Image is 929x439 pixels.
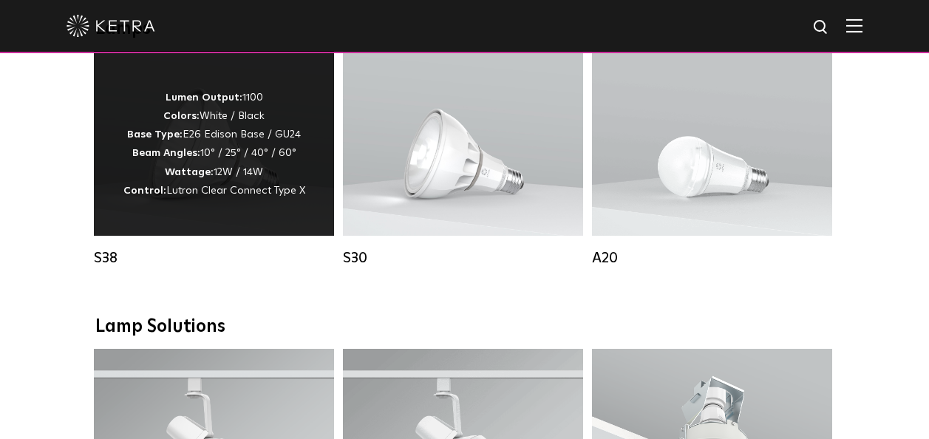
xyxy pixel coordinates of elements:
[343,249,583,267] div: S30
[163,111,200,121] strong: Colors:
[95,316,834,338] div: Lamp Solutions
[123,89,305,200] p: 1100 White / Black E26 Edison Base / GU24 10° / 25° / 40° / 60° 12W / 14W
[343,51,583,267] a: S30 Lumen Output:1100Colors:White / BlackBase Type:E26 Edison Base / GU24Beam Angles:15° / 25° / ...
[67,15,155,37] img: ketra-logo-2019-white
[127,129,183,140] strong: Base Type:
[846,18,862,33] img: Hamburger%20Nav.svg
[166,92,242,103] strong: Lumen Output:
[123,186,166,196] strong: Control:
[812,18,831,37] img: search icon
[592,51,832,267] a: A20 Lumen Output:600 / 800Colors:White / BlackBase Type:E26 Edison Base / GU24Beam Angles:Omni-Di...
[166,186,305,196] span: Lutron Clear Connect Type X
[165,167,214,177] strong: Wattage:
[132,148,200,158] strong: Beam Angles:
[94,249,334,267] div: S38
[592,249,832,267] div: A20
[94,51,334,267] a: S38 Lumen Output:1100Colors:White / BlackBase Type:E26 Edison Base / GU24Beam Angles:10° / 25° / ...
